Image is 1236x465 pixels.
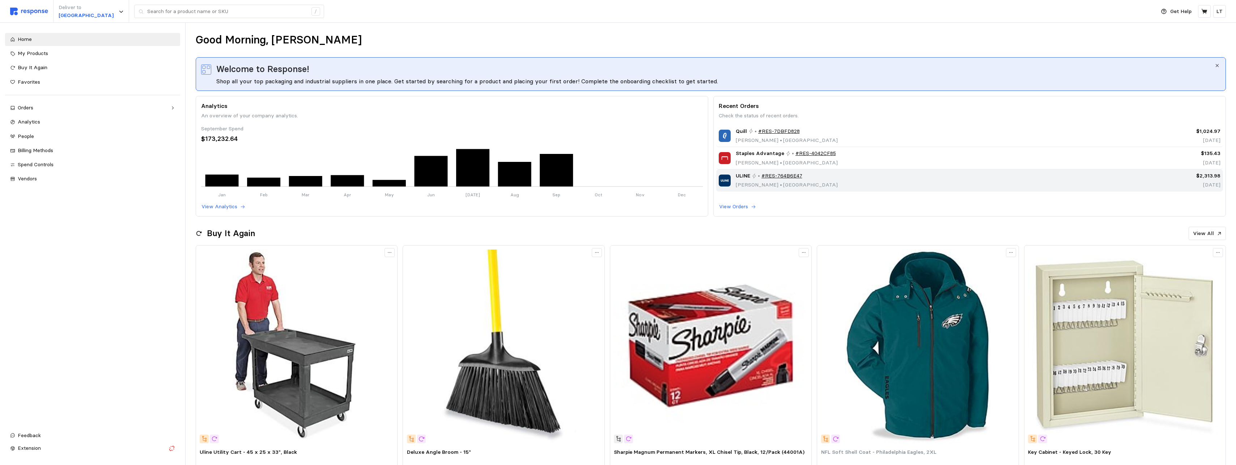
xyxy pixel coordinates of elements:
img: H-5877 [407,250,600,443]
span: Feedback [18,432,41,439]
span: ULINE [736,172,750,180]
p: [PERSON_NAME] [GEOGRAPHIC_DATA] [736,181,838,189]
img: Quill [719,130,731,142]
span: Key Cabinet - Keyed Lock, 30 Key [1028,449,1111,455]
input: Search for a product name or SKU [147,5,307,18]
img: s1184587_sc7 [614,250,808,444]
a: People [5,130,180,143]
p: $1,024.97 [1099,127,1220,135]
button: Extension [5,442,180,455]
a: Analytics [5,116,180,129]
tspan: Dec [678,192,686,197]
span: • [778,159,783,166]
img: H-2504BL [200,250,393,443]
h1: Good Morning, [PERSON_NAME] [196,33,362,47]
p: • [758,172,760,180]
a: Orders [5,101,180,114]
div: September Spend [201,125,703,133]
tspan: Feb [260,192,267,197]
p: [DATE] [1099,181,1220,189]
p: Check the status of recent orders. [719,112,1220,120]
tspan: Jan [218,192,226,197]
a: Spend Controls [5,158,180,171]
span: Extension [18,445,41,451]
p: Analytics [201,101,703,110]
span: • [778,181,783,188]
span: Vendors [18,175,37,182]
div: / [311,7,320,16]
tspan: Apr [344,192,351,197]
span: Quill [736,127,747,135]
span: Uline Utility Cart - 45 x 25 x 33", Black [200,449,297,455]
a: Home [5,33,180,46]
p: LT [1216,8,1223,16]
p: [PERSON_NAME] [GEOGRAPHIC_DATA] [736,159,838,167]
a: Billing Methods [5,144,180,157]
span: Buy It Again [18,64,47,71]
button: LT [1213,5,1226,18]
a: My Products [5,47,180,60]
p: • [755,127,757,135]
p: [GEOGRAPHIC_DATA] [59,12,114,20]
button: View Analytics [201,202,246,211]
p: • [792,150,794,158]
span: Spend Controls [18,161,54,168]
tspan: Mar [302,192,310,197]
img: svg%3e [201,64,211,75]
p: An overview of your company analytics. [201,112,703,120]
p: View Orders [719,203,748,211]
button: Feedback [5,429,180,442]
a: Favorites [5,76,180,89]
a: #RES-4042CF85 [795,150,836,158]
div: Shop all your top packaging and industrial suppliers in one place. Get started by searching for a... [216,77,1214,85]
span: Sharpie Magnum Permanent Markers, XL Chisel Tip, Black, 12/Pack (44001A) [614,449,804,455]
span: • [778,137,783,143]
span: Welcome to Response! [216,63,309,76]
img: ULINE [719,175,731,187]
span: Billing Methods [18,147,53,154]
img: Staples Advantage [719,152,731,164]
p: View All [1193,230,1214,238]
span: NFL Soft Shell Coat - Philadelphia Eagles, 2XL [821,449,936,455]
button: Get Help [1157,5,1196,18]
a: Buy It Again [5,61,180,74]
button: View All [1189,227,1226,240]
tspan: Aug [510,192,519,197]
tspan: Nov [636,192,644,197]
div: $173,232.64 [201,134,703,144]
p: [DATE] [1099,159,1220,167]
tspan: Sep [552,192,560,197]
p: View Analytics [201,203,237,211]
p: Recent Orders [719,101,1220,110]
a: Vendors [5,172,180,185]
span: Favorites [18,79,40,85]
tspan: Jun [427,192,435,197]
p: [DATE] [1099,137,1220,144]
a: #RES-764B6E47 [761,172,802,180]
h2: Buy It Again [207,228,255,239]
span: Analytics [18,118,40,125]
img: S-20087PHI2X [821,250,1015,443]
tspan: May [385,192,394,197]
span: My Products [18,50,48,56]
span: Deluxe Angle Broom - 15" [407,449,471,455]
p: Get Help [1170,8,1192,16]
span: Staples Advantage [736,150,784,158]
tspan: Oct [594,192,602,197]
img: svg%3e [10,8,48,15]
span: Home [18,36,32,42]
p: $2,313.98 [1099,172,1220,180]
img: H-1447 [1028,250,1222,443]
div: Orders [18,104,167,112]
p: $135.43 [1099,150,1220,158]
p: [PERSON_NAME] [GEOGRAPHIC_DATA] [736,137,838,144]
tspan: [DATE] [466,192,480,197]
p: Deliver to [59,4,114,12]
button: View Orders [719,202,756,211]
span: People [18,133,34,139]
a: #RES-7DBFD828 [758,127,800,135]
